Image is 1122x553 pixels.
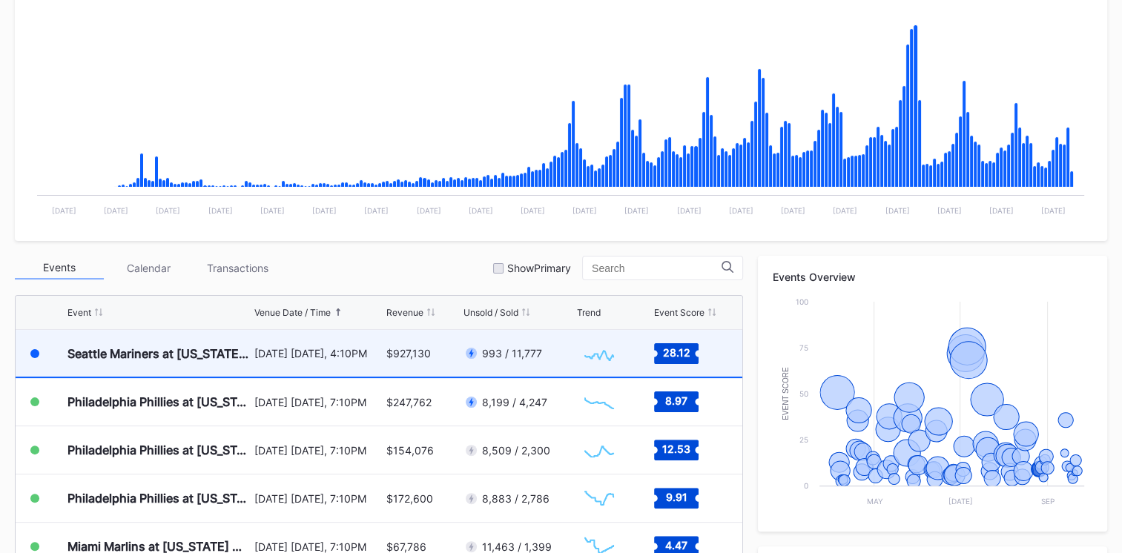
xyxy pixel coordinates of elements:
div: Event Score [654,307,704,318]
svg: Chart title [577,383,621,420]
div: $927,130 [386,347,431,360]
div: Events Overview [773,271,1092,283]
text: [DATE] [52,206,76,215]
svg: Chart title [773,294,1092,517]
text: [DATE] [208,206,233,215]
div: Trend [577,307,601,318]
text: Sep [1041,497,1055,506]
text: [DATE] [417,206,441,215]
text: [DATE] [364,206,389,215]
div: Event [67,307,91,318]
text: [DATE] [885,206,909,215]
div: Unsold / Sold [463,307,518,318]
text: 75 [799,343,808,352]
div: Events [15,256,104,279]
text: 0 [804,481,808,490]
text: [DATE] [312,206,337,215]
text: [DATE] [833,206,857,215]
div: 8,883 / 2,786 [482,492,550,505]
div: Philadelphia Phillies at [US_STATE] Mets [67,394,251,409]
text: [DATE] [572,206,597,215]
div: Seattle Mariners at [US_STATE] Mets ([PERSON_NAME] Bobblehead Giveaway) [67,346,251,361]
div: Show Primary [507,262,571,274]
div: [DATE] [DATE], 4:10PM [254,347,383,360]
div: Philadelphia Phillies at [US_STATE] Mets [67,491,251,506]
div: [DATE] [DATE], 7:10PM [254,444,383,457]
div: Venue Date / Time [254,307,331,318]
div: 8,199 / 4,247 [482,396,547,408]
svg: Chart title [577,431,621,468]
text: [DATE] [948,497,973,506]
text: [DATE] [676,206,701,215]
text: 12.53 [662,443,690,455]
svg: Chart title [577,335,621,372]
text: [DATE] [781,206,805,215]
div: Philadelphia Phillies at [US_STATE] Mets (SNY Players Pins Featuring [PERSON_NAME], [PERSON_NAME]... [67,443,251,457]
div: [DATE] [DATE], 7:10PM [254,396,383,408]
div: 993 / 11,777 [482,347,542,360]
text: 25 [799,435,808,444]
text: 9.91 [666,491,687,503]
div: Calendar [104,256,193,279]
div: $172,600 [386,492,433,505]
div: 11,463 / 1,399 [482,540,552,553]
text: [DATE] [156,206,180,215]
div: Transactions [193,256,282,279]
text: 28.12 [663,345,690,358]
text: [DATE] [521,206,545,215]
text: [DATE] [989,206,1014,215]
div: [DATE] [DATE], 7:10PM [254,540,383,553]
text: [DATE] [469,206,493,215]
div: [DATE] [DATE], 7:10PM [254,492,383,505]
input: Search [592,262,722,274]
text: May [866,497,882,506]
text: [DATE] [729,206,753,215]
text: 50 [799,389,808,398]
text: Event Score [782,367,790,420]
text: [DATE] [937,206,962,215]
text: [DATE] [624,206,649,215]
text: [DATE] [104,206,128,215]
text: 100 [796,297,808,306]
div: Revenue [386,307,423,318]
text: [DATE] [260,206,285,215]
text: 8.97 [665,394,687,407]
text: [DATE] [1041,206,1066,215]
div: $247,762 [386,396,432,408]
svg: Chart title [577,480,621,517]
div: $154,076 [386,444,434,457]
svg: Chart title [30,4,1092,226]
div: 8,509 / 2,300 [482,444,550,457]
text: 4.47 [665,539,687,552]
div: $67,786 [386,540,426,553]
